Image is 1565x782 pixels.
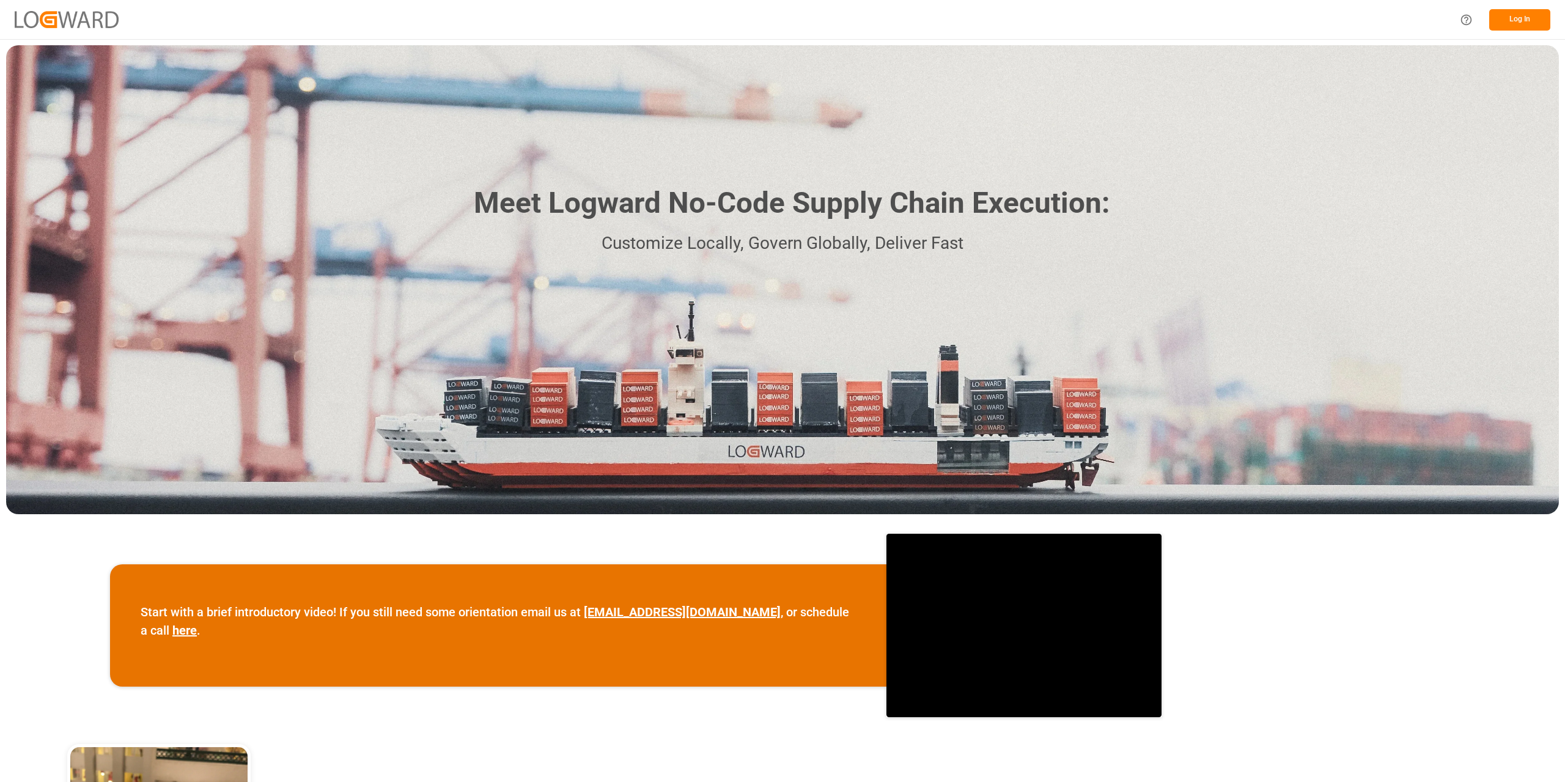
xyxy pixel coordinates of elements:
[1453,6,1480,34] button: Help Center
[455,230,1110,257] p: Customize Locally, Govern Globally, Deliver Fast
[172,623,197,638] a: here
[15,11,119,28] img: Logward_new_orange.png
[141,603,856,640] p: Start with a brief introductory video! If you still need some orientation email us at , or schedu...
[584,605,781,619] a: [EMAIL_ADDRESS][DOMAIN_NAME]
[1489,9,1550,31] button: Log In
[474,182,1110,225] h1: Meet Logward No-Code Supply Chain Execution:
